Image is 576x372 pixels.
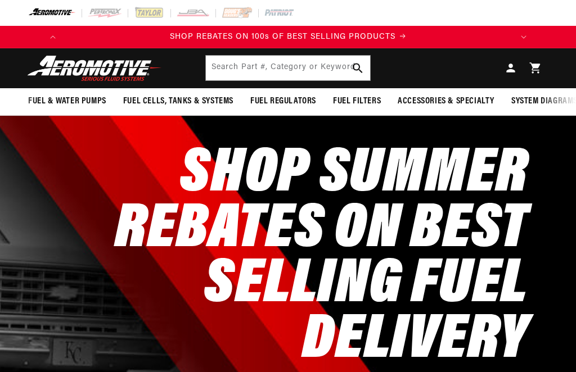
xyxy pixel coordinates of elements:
span: Fuel & Water Pumps [28,96,106,107]
div: Announcement [64,31,512,43]
span: SHOP REBATES ON 100s OF BEST SELLING PRODUCTS [170,33,395,41]
button: Search Part #, Category or Keyword [345,56,370,80]
summary: Fuel Filters [325,88,389,115]
span: Fuel Cells, Tanks & Systems [123,96,233,107]
img: Aeromotive [24,55,165,81]
button: Translation missing: en.sections.announcements.previous_announcement [42,26,64,48]
h2: SHOP SUMMER REBATES ON BEST SELLING FUEL DELIVERY [47,147,528,369]
summary: Fuel Cells, Tanks & Systems [115,88,242,115]
input: Search Part #, Category or Keyword [206,56,371,80]
summary: Fuel & Water Pumps [20,88,115,115]
summary: Fuel Regulators [242,88,325,115]
a: SHOP REBATES ON 100s OF BEST SELLING PRODUCTS [64,31,512,43]
span: Fuel Filters [333,96,381,107]
span: Accessories & Specialty [398,96,494,107]
div: 1 of 2 [64,31,512,43]
button: Translation missing: en.sections.announcements.next_announcement [512,26,535,48]
summary: Accessories & Specialty [389,88,503,115]
span: Fuel Regulators [250,96,316,107]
